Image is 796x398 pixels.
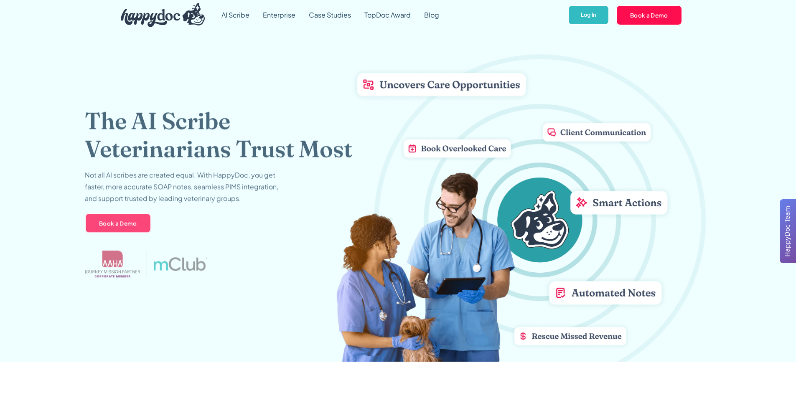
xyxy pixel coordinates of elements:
[114,1,205,29] a: home
[85,106,367,162] h1: The AI Scribe Veterinarians Trust Most
[616,5,682,25] a: Book a Demo
[568,5,609,25] a: Log In
[85,213,151,233] a: Book a Demo
[85,251,140,278] img: AAHA Advantage logo
[85,170,285,205] p: Not all AI scribes are created equal. With HappyDoc, you get faster, more accurate SOAP notes, se...
[153,258,207,271] img: mclub logo
[121,3,205,27] img: HappyDoc Logo: A happy dog with his ear up, listening.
